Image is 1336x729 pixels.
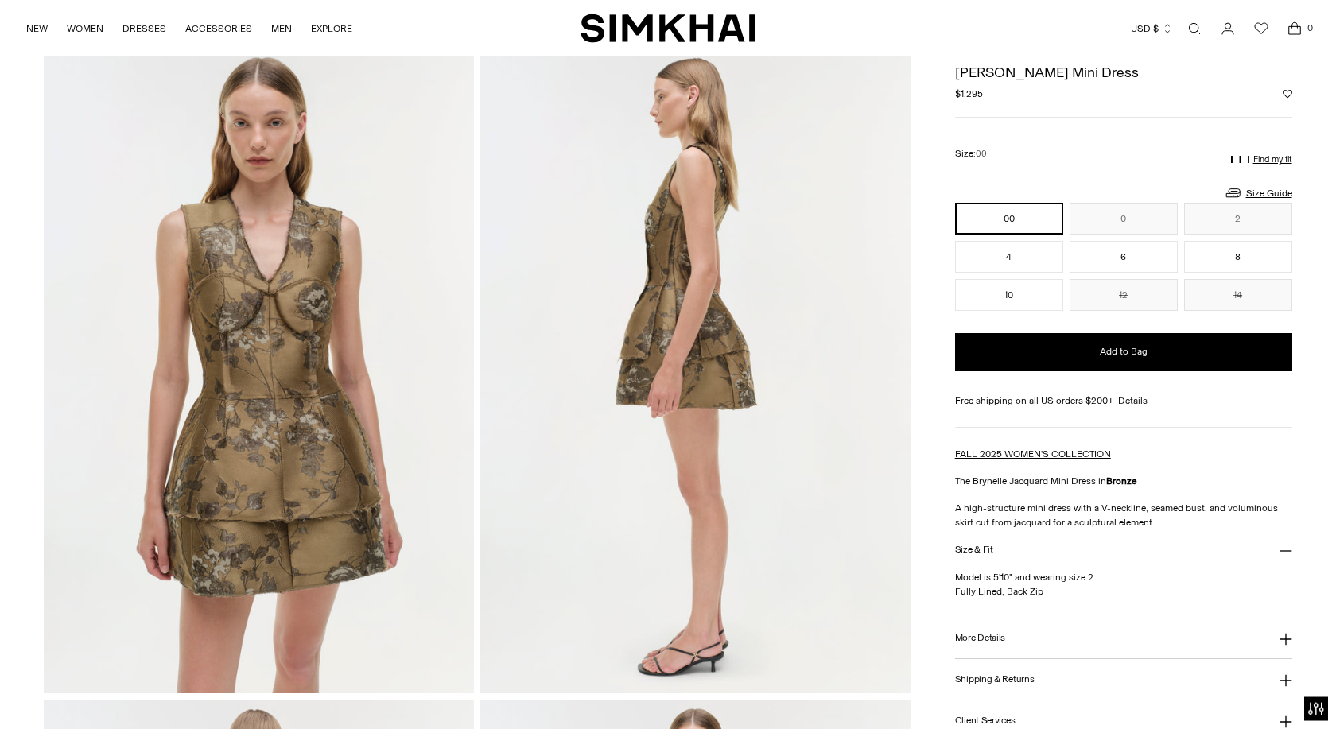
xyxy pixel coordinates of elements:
[955,242,1063,273] button: 4
[955,449,1111,460] a: FALL 2025 WOMEN'S COLLECTION
[955,530,1292,571] button: Size & Fit
[480,48,911,693] img: Brynelle Jacquard Mini Dress
[581,13,755,44] a: SIMKHAI
[976,149,987,160] span: 00
[311,11,352,46] a: EXPLORE
[185,11,252,46] a: ACCESSORIES
[955,204,1063,235] button: 00
[26,11,48,46] a: NEW
[1070,242,1178,273] button: 6
[1212,13,1244,45] a: Go to the account page
[1184,242,1292,273] button: 8
[1245,13,1277,45] a: Wishlist
[955,394,1292,409] div: Free shipping on all US orders $200+
[44,48,474,693] img: Brynelle Jacquard Mini Dress
[955,334,1292,372] button: Add to Bag
[955,280,1063,312] button: 10
[955,502,1292,530] p: A high-structure mini dress with a V-neckline, seamed bust, and voluminous skirt cut from jacquar...
[955,475,1292,489] p: The Brynelle Jacquard Mini Dress in
[1131,11,1173,46] button: USD $
[1283,90,1292,99] button: Add to Wishlist
[955,147,987,162] label: Size:
[955,87,983,102] span: $1,295
[122,11,166,46] a: DRESSES
[955,675,1035,685] h3: Shipping & Returns
[1100,346,1148,359] span: Add to Bag
[955,634,1005,644] h3: More Details
[955,66,1292,80] h1: [PERSON_NAME] Mini Dress
[13,669,160,716] iframe: Sign Up via Text for Offers
[955,619,1292,660] button: More Details
[1279,13,1311,45] a: Open cart modal
[955,716,1016,727] h3: Client Services
[955,571,1292,599] p: Model is 5'10" and wearing size 2 Fully Lined, Back Zip
[1118,394,1148,409] a: Details
[955,660,1292,700] button: Shipping & Returns
[1070,204,1178,235] button: 0
[271,11,292,46] a: MEN
[1184,204,1292,235] button: 2
[1070,280,1178,312] button: 12
[955,545,993,556] h3: Size & Fit
[1179,13,1210,45] a: Open search modal
[1106,476,1137,487] strong: Bronze
[1224,184,1292,204] a: Size Guide
[1303,21,1317,35] span: 0
[1184,280,1292,312] button: 14
[67,11,103,46] a: WOMEN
